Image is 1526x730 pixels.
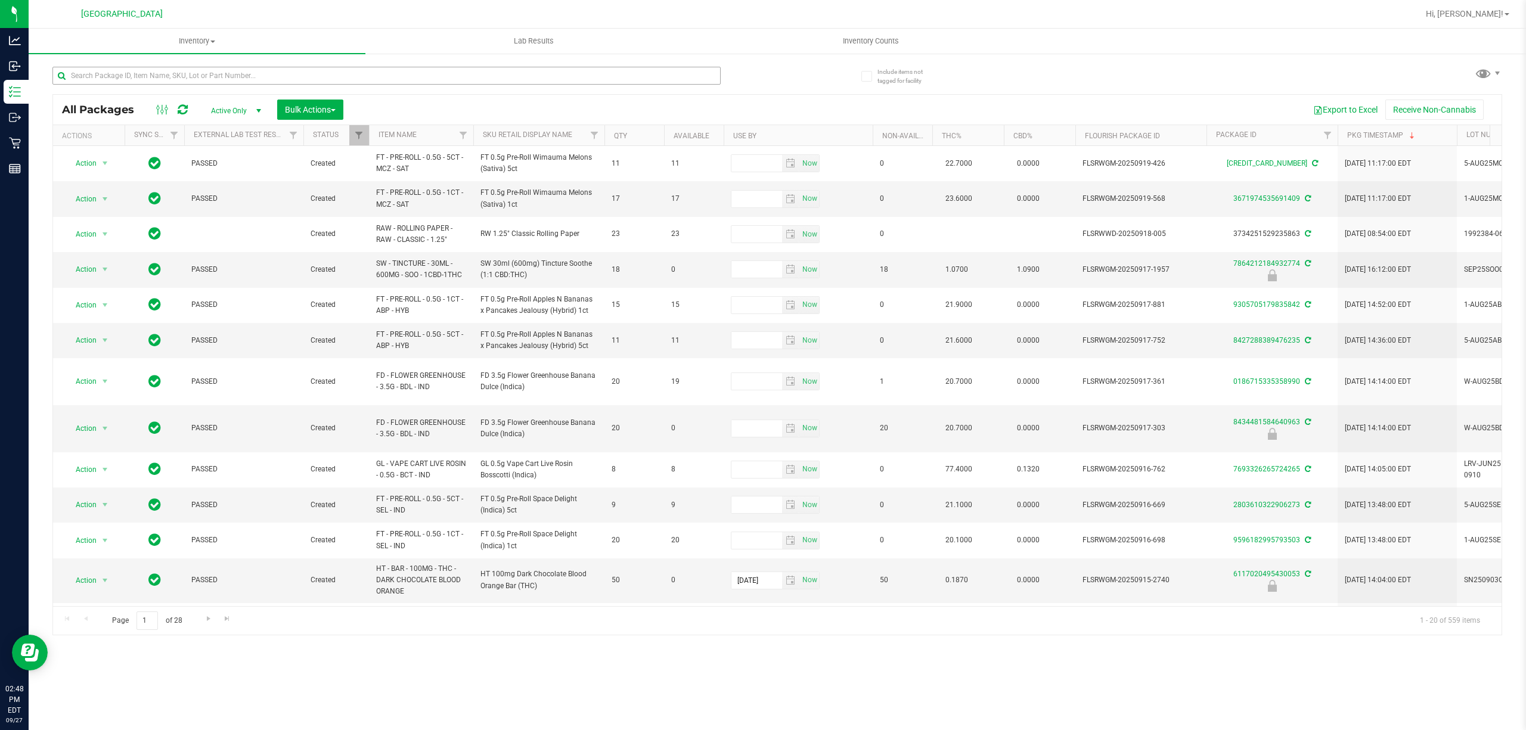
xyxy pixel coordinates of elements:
[98,420,113,437] span: select
[9,137,21,149] inline-svg: Retail
[98,226,113,243] span: select
[939,571,974,589] span: 0.1870
[480,152,597,175] span: FT 0.5g Pre-Roll Wimauma Melons (Sativa) 5ct
[148,190,161,207] span: In Sync
[1233,259,1300,268] a: 7864212184932774
[311,264,362,275] span: Created
[880,299,925,310] span: 0
[1227,159,1307,167] a: [CREDIT_CARD_NUMBER]
[880,499,925,511] span: 0
[671,376,717,387] span: 19
[480,294,597,316] span: FT 0.5g Pre-Roll Apples N Bananas x Pancakes Jealousy (Hybrid) 1ct
[65,226,97,243] span: Action
[782,461,799,478] span: select
[191,464,296,475] span: PASSED
[52,67,721,85] input: Search Package ID, Item Name, SKU, Lot or Part Number...
[782,496,799,513] span: select
[674,132,709,140] a: Available
[191,376,296,387] span: PASSED
[9,35,21,46] inline-svg: Analytics
[799,190,820,207] span: Set Current date
[939,155,978,172] span: 22.7000
[98,297,113,313] span: select
[480,258,597,281] span: SW 30ml (600mg) Tincture Soothe (1:1 CBD:THC)
[880,535,925,546] span: 0
[671,158,717,169] span: 11
[5,716,23,725] p: 09/27
[612,464,657,475] span: 8
[1083,535,1199,546] span: FLSRWGM-20250916-698
[62,132,120,140] div: Actions
[939,190,978,207] span: 23.6000
[1426,9,1503,18] span: Hi, [PERSON_NAME]!
[1303,194,1311,203] span: Sync from Compliance System
[1233,377,1300,386] a: 0186715335358990
[1410,611,1490,629] span: 1 - 20 of 559 items
[671,464,717,475] span: 8
[480,417,597,440] span: FD 3.5g Flower Greenhouse Banana Dulce (Indica)
[9,86,21,98] inline-svg: Inventory
[376,529,466,551] span: FT - PRE-ROLL - 0.5G - 1CT - SEL - IND
[1305,100,1385,120] button: Export to Excel
[799,420,819,437] span: select
[880,574,925,586] span: 50
[799,332,819,349] span: select
[1011,155,1046,172] span: 0.0000
[1083,423,1199,434] span: FLSRWGM-20250917-303
[799,226,820,243] span: Set Current date
[1345,264,1411,275] span: [DATE] 16:12:00 EDT
[939,261,974,278] span: 1.0700
[65,420,97,437] span: Action
[1310,159,1318,167] span: Sync from Compliance System
[1011,373,1046,390] span: 0.0000
[782,373,799,390] span: select
[1083,464,1199,475] span: FLSRWGM-20250916-762
[1345,193,1411,204] span: [DATE] 11:17:00 EDT
[165,125,184,145] a: Filter
[376,329,466,352] span: FT - PRE-ROLL - 0.5G - 5CT - ABP - HYB
[376,294,466,316] span: FT - PRE-ROLL - 0.5G - 1CT - ABP - HYB
[148,461,161,477] span: In Sync
[942,132,961,140] a: THC%
[782,261,799,278] span: select
[480,529,597,551] span: FT 0.5g Pre-Roll Space Delight (Indica) 1ct
[939,461,978,478] span: 77.4000
[880,158,925,169] span: 0
[376,493,466,516] span: FT - PRE-ROLL - 0.5G - 5CT - SEL - IND
[98,261,113,278] span: select
[311,423,362,434] span: Created
[1303,336,1311,344] span: Sync from Compliance System
[102,611,192,630] span: Page of 28
[65,532,97,549] span: Action
[191,158,296,169] span: PASSED
[612,335,657,346] span: 11
[148,225,161,242] span: In Sync
[1083,499,1199,511] span: FLSRWGM-20250916-669
[65,261,97,278] span: Action
[376,417,466,440] span: FD - FLOWER GREENHOUSE - 3.5G - BDL - IND
[782,532,799,549] span: select
[612,299,657,310] span: 15
[1303,570,1311,578] span: Sync from Compliance System
[671,193,717,204] span: 17
[1233,336,1300,344] a: 8427288389476235
[880,376,925,387] span: 1
[1083,264,1199,275] span: FLSRWGM-20250917-1957
[939,373,978,390] span: 20.7000
[148,532,161,548] span: In Sync
[65,461,97,478] span: Action
[799,532,820,549] span: Set Current date
[1303,259,1311,268] span: Sync from Compliance System
[1011,296,1046,313] span: 0.0000
[65,373,97,390] span: Action
[376,187,466,210] span: FT - PRE-ROLL - 0.5G - 1CT - MCZ - SAT
[1347,131,1417,139] a: Pkg Timestamp
[98,572,113,589] span: select
[148,155,161,172] span: In Sync
[9,111,21,123] inline-svg: Outbound
[877,67,937,85] span: Include items not tagged for facility
[671,535,717,546] span: 20
[799,373,819,390] span: select
[379,131,417,139] a: Item Name
[148,332,161,349] span: In Sync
